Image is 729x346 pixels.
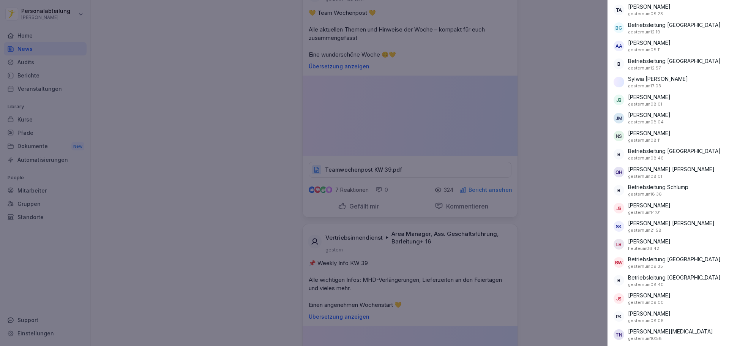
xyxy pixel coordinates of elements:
[628,129,671,137] p: [PERSON_NAME]
[614,167,624,177] div: QH
[614,41,624,51] div: AA
[628,29,660,35] p: 22. September 2025 um 12:19
[628,93,671,101] p: [PERSON_NAME]
[628,101,662,107] p: 22. September 2025 um 08:01
[628,39,671,47] p: [PERSON_NAME]
[614,203,624,213] div: JS
[628,310,671,318] p: [PERSON_NAME]
[628,137,661,144] p: 22. September 2025 um 08:11
[628,219,715,227] p: [PERSON_NAME] [PERSON_NAME]
[614,311,624,322] div: PK
[628,11,663,17] p: 22. September 2025 um 08:23
[614,257,624,268] div: BW
[614,5,624,15] div: TA
[628,83,661,89] p: 22. September 2025 um 17:03
[628,191,662,197] p: 22. September 2025 um 18:36
[614,149,624,160] div: B
[628,237,671,245] p: [PERSON_NAME]
[628,147,721,155] p: Betriebsleitung [GEOGRAPHIC_DATA]
[628,273,721,281] p: Betriebsleitung [GEOGRAPHIC_DATA]
[628,245,659,252] p: 23. September 2025 um 06:42
[614,22,624,33] div: BG
[614,275,624,286] div: B
[628,255,721,263] p: Betriebsleitung [GEOGRAPHIC_DATA]
[628,3,671,11] p: [PERSON_NAME]
[628,291,671,299] p: [PERSON_NAME]
[628,183,688,191] p: Betriebsleitung Schlump
[628,119,664,125] p: 22. September 2025 um 08:04
[614,185,624,196] div: B
[628,327,713,335] p: [PERSON_NAME][MEDICAL_DATA]
[614,239,624,250] div: LB
[628,281,664,288] p: 22. September 2025 um 08:40
[628,65,661,71] p: 22. September 2025 um 12:57
[628,335,662,342] p: 22. September 2025 um 10:58
[628,209,661,216] p: 22. September 2025 um 14:01
[628,165,715,173] p: [PERSON_NAME] [PERSON_NAME]
[614,58,624,69] div: B
[628,21,721,29] p: Betriebsleitung [GEOGRAPHIC_DATA]
[628,155,664,161] p: 22. September 2025 um 08:46
[614,113,624,123] div: JM
[614,221,624,232] div: SK
[628,47,661,53] p: 22. September 2025 um 08:11
[628,263,663,270] p: 22. September 2025 um 09:35
[614,329,624,340] div: TN
[628,318,664,324] p: 22. September 2025 um 08:06
[614,95,624,105] div: JB
[628,111,671,119] p: [PERSON_NAME]
[628,57,721,65] p: Betriebsleitung [GEOGRAPHIC_DATA]
[628,299,664,306] p: 22. September 2025 um 09:00
[614,293,624,304] div: JS
[628,75,688,83] p: Sylwia [PERSON_NAME]
[614,131,624,141] div: NS
[628,173,662,180] p: 22. September 2025 um 08:01
[628,201,671,209] p: [PERSON_NAME]
[628,227,661,234] p: 22. September 2025 um 21:58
